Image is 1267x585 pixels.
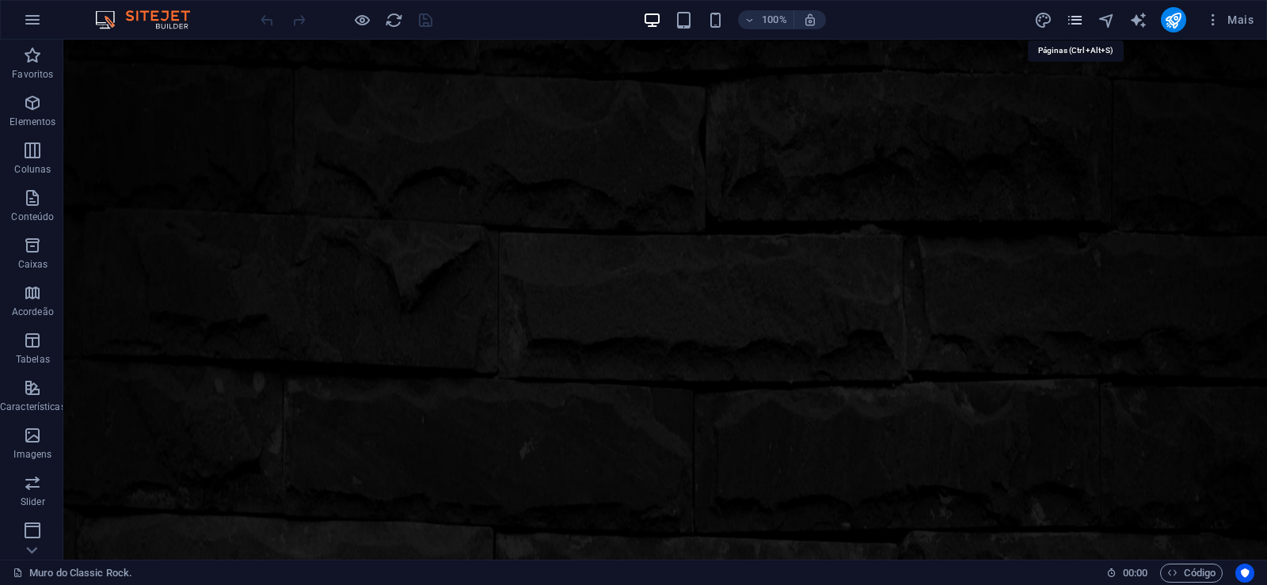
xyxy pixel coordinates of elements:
[11,211,54,223] p: Conteúdo
[1106,564,1148,583] h6: Tempo de sessão
[1129,11,1147,29] i: AI Writer
[21,496,45,508] p: Slider
[16,353,50,366] p: Tabelas
[12,68,53,81] p: Favoritos
[1123,564,1147,583] span: 00 00
[1205,12,1254,28] span: Mais
[91,10,210,29] img: Editor Logo
[1134,567,1136,579] span: :
[1066,10,1085,29] button: pages
[1199,7,1260,32] button: Mais
[1167,564,1216,583] span: Código
[1098,10,1117,29] button: navigator
[1034,10,1053,29] button: design
[384,10,403,29] button: reload
[1161,7,1186,32] button: publish
[13,448,51,461] p: Imagens
[1160,564,1223,583] button: Código
[1098,11,1116,29] i: Navegador
[803,13,817,27] i: Ao redimensionar, ajusta automaticamente o nível de zoom para caber no dispositivo escolhido.
[1129,10,1148,29] button: text_generator
[10,116,55,128] p: Elementos
[13,564,132,583] a: Clique para cancelar a seleção. Clique duas vezes para abrir as Páginas
[14,163,51,176] p: Colunas
[12,306,54,318] p: Acordeão
[762,10,787,29] h6: 100%
[1235,564,1254,583] button: Usercentrics
[385,11,403,29] i: Recarregar página
[1034,11,1052,29] i: Design (Ctrl+Alt+Y)
[352,10,371,29] button: Clique aqui para sair do modo de visualização e continuar editando
[1164,11,1182,29] i: Publicar
[738,10,794,29] button: 100%
[18,258,48,271] p: Caixas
